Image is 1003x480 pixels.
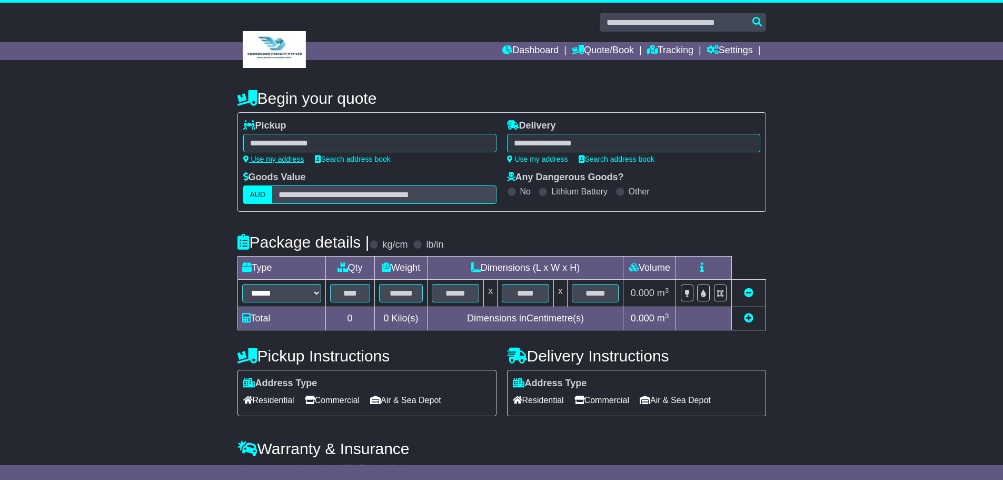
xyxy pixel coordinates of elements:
span: 0.000 [631,288,654,298]
td: Total [237,307,325,330]
h4: Delivery Instructions [507,347,766,365]
label: lb/in [426,239,443,251]
a: Dashboard [502,42,559,60]
sup: 3 [665,312,669,320]
label: Lithium Battery [551,187,608,197]
td: x [484,280,498,307]
a: Quote/Book [572,42,634,60]
a: Search address book [315,155,391,163]
a: Add new item [744,313,753,324]
td: Kilo(s) [374,307,428,330]
span: 250 [344,463,360,474]
span: Air & Sea Depot [370,392,441,408]
td: Qty [325,257,374,280]
a: Tracking [647,42,693,60]
a: Use my address [243,155,304,163]
span: Residential [243,392,294,408]
td: Volume [623,257,676,280]
h4: Package details | [237,233,370,251]
span: Residential [513,392,564,408]
label: Address Type [513,378,587,389]
h4: Pickup Instructions [237,347,496,365]
label: No [520,187,531,197]
a: Remove this item [744,288,753,298]
span: Air & Sea Depot [640,392,711,408]
span: m [657,313,669,324]
span: Commercial [305,392,360,408]
td: Weight [374,257,428,280]
span: m [657,288,669,298]
label: kg/cm [382,239,408,251]
td: 0 [325,307,374,330]
span: Commercial [574,392,629,408]
h4: Begin your quote [237,90,766,107]
label: Delivery [507,120,556,132]
label: Pickup [243,120,286,132]
td: x [553,280,567,307]
sup: 3 [665,287,669,295]
td: Dimensions (L x W x H) [428,257,623,280]
label: Address Type [243,378,317,389]
div: All our quotes include a $ FreightSafe warranty. [237,463,766,475]
label: Goods Value [243,172,306,183]
a: Use my address [507,155,568,163]
label: Any Dangerous Goods? [507,172,624,183]
label: AUD [243,185,273,204]
span: 0.000 [631,313,654,324]
span: 0 [383,313,389,324]
label: Other [629,187,650,197]
td: Dimensions in Centimetre(s) [428,307,623,330]
td: Type [237,257,325,280]
a: Settings [707,42,753,60]
a: Search address book [579,155,654,163]
h4: Warranty & Insurance [237,440,766,457]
